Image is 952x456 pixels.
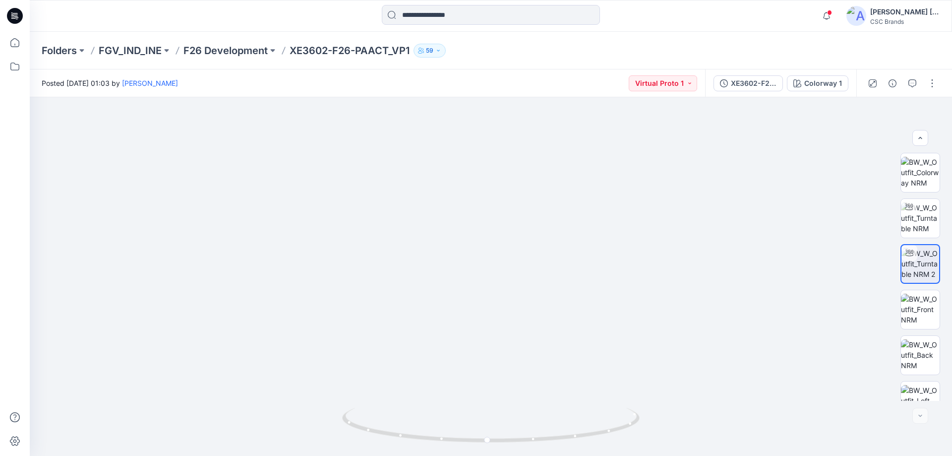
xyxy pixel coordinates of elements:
p: 59 [426,45,433,56]
a: FGV_IND_INE [99,44,162,58]
button: Details [885,75,900,91]
button: 59 [414,44,446,58]
img: BW_W_Outfit_Left NRM [901,385,940,416]
div: XE3602-F26-PAACT_VP1 [731,78,776,89]
img: BW_W_Outfit_Back NRM [901,339,940,371]
p: XE3602-F26-PAACT_VP1 [290,44,410,58]
a: [PERSON_NAME] [122,79,178,87]
img: BW_W_Outfit_Colorway NRM [901,157,940,188]
img: avatar [846,6,866,26]
div: [PERSON_NAME] [PERSON_NAME] [870,6,940,18]
button: XE3602-F26-PAACT_VP1 [714,75,783,91]
div: CSC Brands [870,18,940,25]
button: Colorway 1 [787,75,848,91]
img: BW_W_Outfit_Front NRM [901,294,940,325]
a: Folders [42,44,77,58]
span: Posted [DATE] 01:03 by [42,78,178,88]
a: F26 Development [183,44,268,58]
img: BW_W_Outfit_Turntable NRM [901,202,940,234]
img: BW_W_Outfit_Turntable NRM 2 [901,248,939,279]
div: Colorway 1 [804,78,842,89]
